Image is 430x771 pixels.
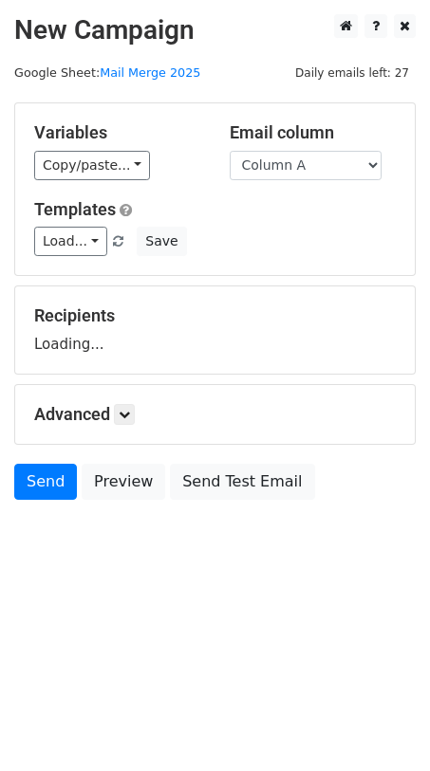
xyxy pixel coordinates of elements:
[34,305,396,326] h5: Recipients
[34,305,396,355] div: Loading...
[289,65,416,80] a: Daily emails left: 27
[14,65,200,80] small: Google Sheet:
[82,464,165,500] a: Preview
[14,14,416,46] h2: New Campaign
[34,122,201,143] h5: Variables
[170,464,314,500] a: Send Test Email
[34,199,116,219] a: Templates
[100,65,200,80] a: Mail Merge 2025
[34,404,396,425] h5: Advanced
[289,63,416,83] span: Daily emails left: 27
[14,464,77,500] a: Send
[137,227,186,256] button: Save
[230,122,397,143] h5: Email column
[34,227,107,256] a: Load...
[34,151,150,180] a: Copy/paste...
